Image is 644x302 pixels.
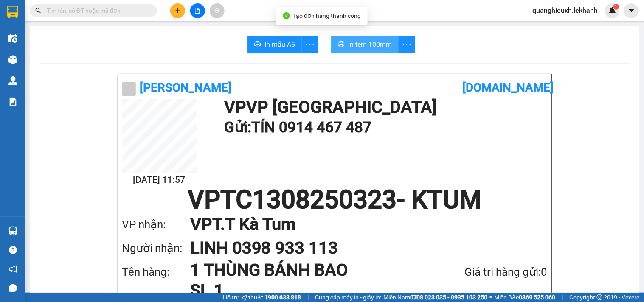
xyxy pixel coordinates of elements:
[254,41,261,49] span: printer
[495,293,556,302] span: Miền Bắc
[122,187,548,213] h1: VPTC1308250323 - KTUM
[99,7,168,17] div: T.T Kà Tum
[122,216,190,233] div: VP nhận:
[35,8,41,14] span: search
[223,293,301,302] span: Hỗ trợ kỹ thuật:
[210,3,225,18] button: aim
[301,36,318,53] button: more
[175,8,181,14] span: plus
[170,3,185,18] button: plus
[613,4,619,10] sup: 1
[597,294,603,300] span: copyright
[348,39,392,50] span: In tem 100mm
[7,6,18,18] img: logo-vxr
[420,263,548,281] div: Giá trị hàng gửi: 0
[315,293,381,302] span: Cung cấp máy in - giấy in:
[519,294,556,301] strong: 0369 525 060
[122,240,190,257] div: Người nhận:
[7,28,93,38] div: tài
[9,284,17,292] span: message
[7,8,20,17] span: Gửi:
[615,4,618,10] span: 1
[283,12,290,19] span: check-circle
[190,236,531,260] h1: LINH 0398 933 113
[264,294,301,301] strong: 1900 633 818
[526,5,605,16] span: quanghieuxh.lekhanh
[190,260,420,280] h1: 1 THÙNG BÁNH BAO
[122,263,190,281] div: Tên hàng:
[99,17,168,28] div: NHA KHOA Á ÂU
[214,8,220,14] span: aim
[628,7,636,14] span: caret-down
[562,293,563,302] span: |
[194,8,200,14] span: file-add
[8,226,17,235] img: warehouse-icon
[331,36,399,53] button: printerIn tem 100mm
[609,7,616,14] img: icon-new-feature
[398,36,415,53] button: more
[264,39,295,50] span: In mẫu A5
[8,55,17,64] img: warehouse-icon
[7,38,93,50] div: 0777099897
[122,173,197,187] h2: [DATE] 11:57
[190,3,205,18] button: file-add
[190,213,531,236] h1: VP T.T Kà Tum
[99,28,168,39] div: 0978484852
[6,55,95,65] div: 30.000
[9,265,17,273] span: notification
[8,98,17,106] img: solution-icon
[8,76,17,85] img: warehouse-icon
[410,294,488,301] strong: 0708 023 035 - 0935 103 250
[399,39,415,50] span: more
[490,296,492,299] span: ⚪️
[338,41,345,49] span: printer
[224,116,543,139] h1: Gửi: TÍN 0914 467 487
[8,34,17,43] img: warehouse-icon
[247,36,302,53] button: printerIn mẫu A5
[6,56,20,64] span: CR :
[624,3,639,18] button: caret-down
[383,293,488,302] span: Miền Nam
[462,81,554,95] b: [DOMAIN_NAME]
[302,39,318,50] span: more
[99,8,120,17] span: Nhận:
[9,246,17,254] span: question-circle
[140,81,232,95] b: [PERSON_NAME]
[190,280,420,301] h1: SL 1
[307,293,309,302] span: |
[224,99,543,116] h1: VP VP [GEOGRAPHIC_DATA]
[7,7,93,28] div: VP [GEOGRAPHIC_DATA]
[293,12,361,19] span: Tạo đơn hàng thành công
[47,6,147,15] input: Tìm tên, số ĐT hoặc mã đơn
